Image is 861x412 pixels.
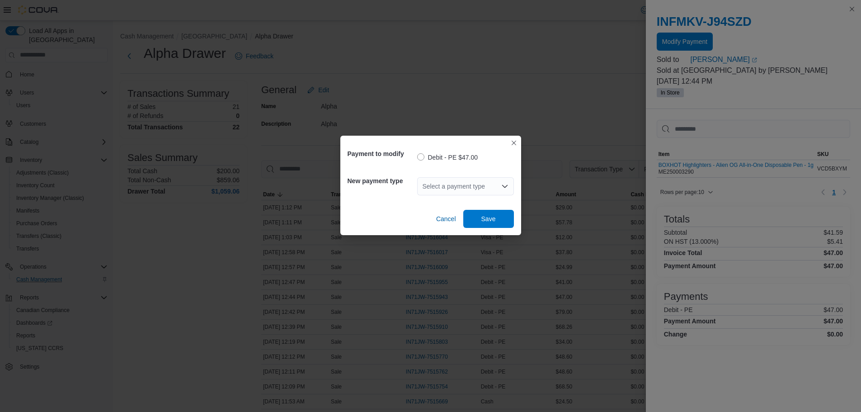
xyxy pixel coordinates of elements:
[417,152,478,163] label: Debit - PE $47.00
[508,137,519,148] button: Closes this modal window
[481,214,496,223] span: Save
[348,172,415,190] h5: New payment type
[501,183,508,190] button: Open list of options
[463,210,514,228] button: Save
[436,214,456,223] span: Cancel
[348,145,415,163] h5: Payment to modify
[433,210,460,228] button: Cancel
